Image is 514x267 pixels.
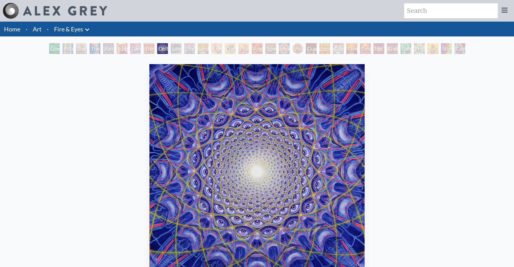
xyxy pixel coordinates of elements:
[306,43,317,54] div: Guardian of Infinite Vision
[455,43,465,54] div: Cuddle
[427,43,438,54] div: Sol Invictus
[90,43,100,54] div: The Torch
[49,43,60,54] div: Green Hand
[157,43,168,54] div: Collective Vision
[23,22,30,36] li: ·
[292,43,303,54] div: Vision [PERSON_NAME]
[333,43,344,54] div: Cosmic Elf
[279,43,290,54] div: Vision Crystal
[404,3,498,18] input: Search
[346,43,357,54] div: Oversoul
[211,43,222,54] div: Fractal Eyes
[130,43,141,54] div: Cannabis Sutra
[54,24,83,34] a: Fire & Eyes
[103,43,114,54] div: Rainbow Eye Ripple
[400,43,411,54] div: Cannafist
[184,43,195,54] div: The Seer
[117,43,127,54] div: Aperture
[76,43,87,54] div: Study for the Great Turn
[265,43,276,54] div: Spectral Lotus
[252,43,263,54] div: Angel Skin
[387,43,398,54] div: Godself
[238,43,249,54] div: Psychomicrograph of a Fractal Paisley Cherub Feather Tip
[198,43,209,54] div: Seraphic Transport Docking on the Third Eye
[319,43,330,54] div: Sunyata
[373,43,384,54] div: Net of Being
[33,24,42,34] a: Art
[360,43,371,54] div: One
[414,43,425,54] div: Higher Vision
[144,43,154,54] div: Third Eye Tears of Joy
[441,43,452,54] div: Shpongled
[171,43,181,54] div: Liberation Through Seeing
[63,43,73,54] div: Pillar of Awareness
[44,22,51,36] li: ·
[4,25,20,33] a: Home
[225,43,236,54] div: Ophanic Eyelash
